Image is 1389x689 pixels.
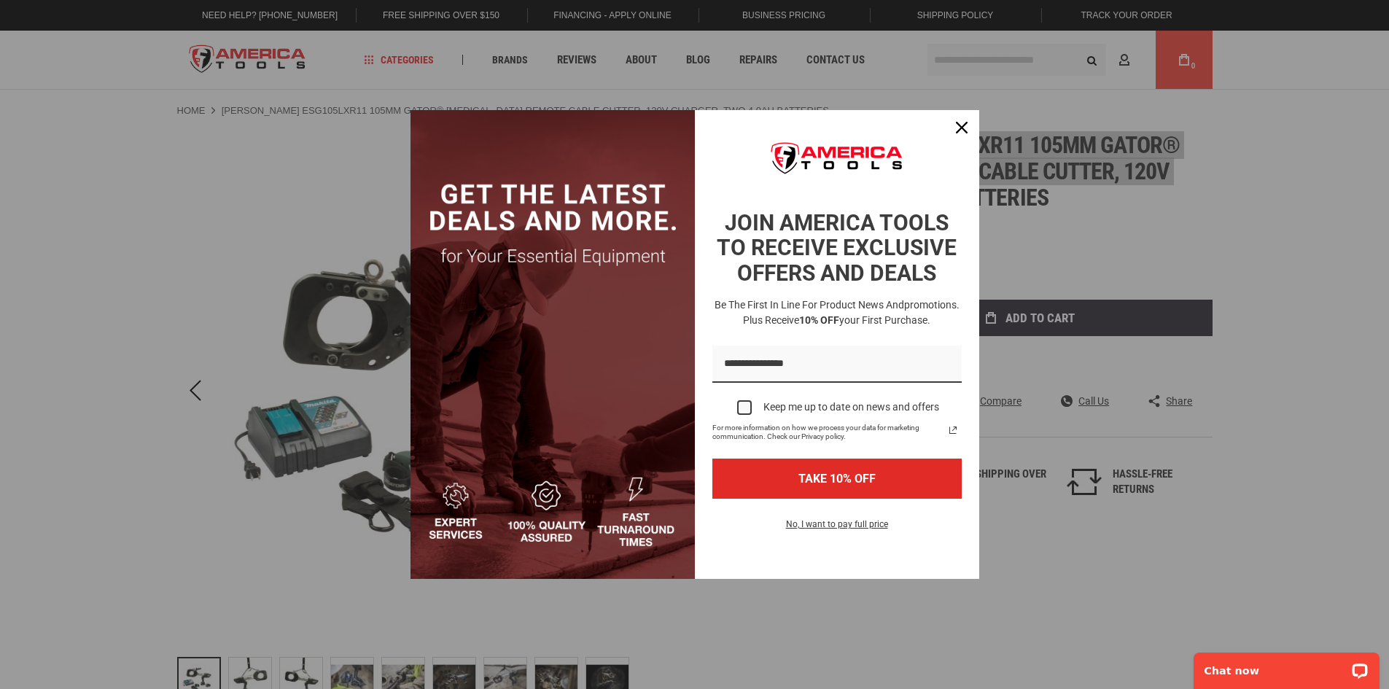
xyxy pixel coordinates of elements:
[763,401,939,413] div: Keep me up to date on news and offers
[944,421,962,439] a: Read our Privacy Policy
[717,210,957,286] strong: JOIN AMERICA TOOLS TO RECEIVE EXCLUSIVE OFFERS AND DEALS
[712,346,962,383] input: Email field
[1184,643,1389,689] iframe: LiveChat chat widget
[712,424,944,441] span: For more information on how we process your data for marketing communication. Check our Privacy p...
[944,421,962,439] svg: link icon
[944,110,979,145] button: Close
[774,516,900,541] button: No, I want to pay full price
[712,459,962,499] button: TAKE 10% OFF
[709,297,965,328] h3: Be the first in line for product news and
[956,122,968,133] svg: close icon
[799,314,839,326] strong: 10% OFF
